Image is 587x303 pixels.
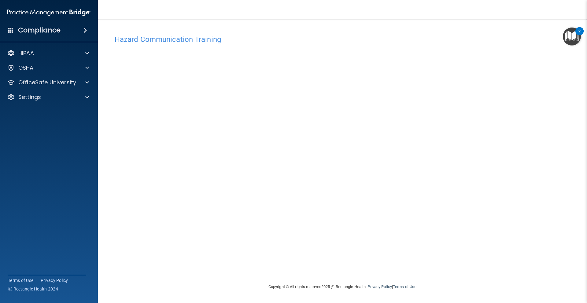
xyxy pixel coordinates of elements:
button: Open Resource Center, 2 new notifications [563,27,581,46]
div: 2 [578,31,581,39]
a: Privacy Policy [367,284,392,289]
span: Ⓒ Rectangle Health 2024 [8,286,58,292]
a: HIPAA [7,49,89,57]
h4: Compliance [18,26,61,35]
p: HIPAA [18,49,34,57]
a: Privacy Policy [41,277,68,283]
img: PMB logo [7,6,90,19]
a: OfficeSafe University [7,79,89,86]
a: OSHA [7,64,89,71]
iframe: HCT [115,47,426,248]
a: Settings [7,93,89,101]
div: Copyright © All rights reserved 2025 @ Rectangle Health | | [231,277,454,297]
h4: Hazard Communication Training [115,35,570,43]
p: OSHA [18,64,34,71]
p: OfficeSafe University [18,79,76,86]
a: Terms of Use [8,277,33,283]
a: Terms of Use [393,284,416,289]
p: Settings [18,93,41,101]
